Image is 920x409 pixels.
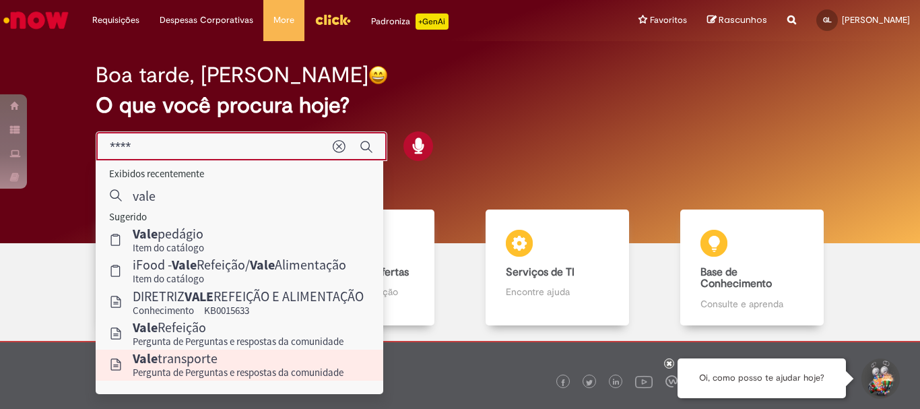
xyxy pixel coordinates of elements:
b: Serviços de TI [506,265,574,279]
p: +GenAi [416,13,449,30]
img: logo_footer_twitter.png [586,379,593,386]
h2: O que você procura hoje? [96,94,824,117]
img: logo_footer_workplace.png [665,375,678,387]
img: happy-face.png [368,65,388,85]
button: Iniciar Conversa de Suporte [859,358,900,399]
a: Tirar dúvidas Tirar dúvidas com Lupi Assist e Gen Ai [71,210,265,326]
span: [PERSON_NAME] [842,14,910,26]
h2: Boa tarde, [PERSON_NAME] [96,63,368,87]
div: Oi, como posso te ajudar hoje? [678,358,846,398]
img: logo_footer_linkedin.png [613,379,620,387]
a: Serviços de TI Encontre ajuda [460,210,655,326]
span: Requisições [92,13,139,27]
span: Favoritos [650,13,687,27]
b: Base de Conhecimento [700,265,772,291]
img: logo_footer_youtube.png [635,373,653,390]
img: logo_footer_facebook.png [560,379,566,386]
span: GL [823,15,832,24]
span: Despesas Corporativas [160,13,253,27]
div: Padroniza [371,13,449,30]
span: More [273,13,294,27]
img: ServiceNow [1,7,71,34]
p: Encontre ajuda [506,285,608,298]
img: click_logo_yellow_360x200.png [315,9,351,30]
a: Base de Conhecimento Consulte e aprenda [655,210,849,326]
p: Consulte e aprenda [700,297,803,311]
span: Rascunhos [719,13,767,26]
a: Rascunhos [707,14,767,27]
